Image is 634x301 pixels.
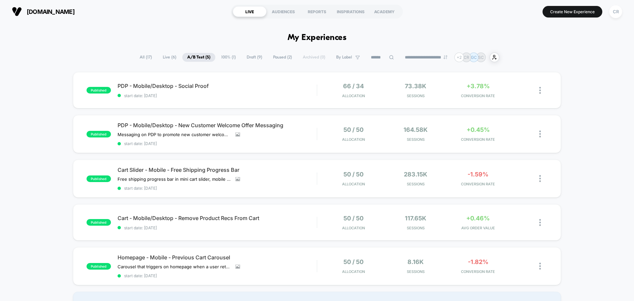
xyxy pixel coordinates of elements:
[343,83,364,90] span: 66 / 34
[118,186,317,191] span: start date: [DATE]
[343,258,364,265] span: 50 / 50
[448,182,508,186] span: CONVERSION RATE
[118,264,230,269] span: Carousel that triggers on homepage when a user returns and their cart has more than 0 items in it...
[12,7,22,17] img: Visually logo
[342,182,365,186] span: Allocation
[118,83,317,89] span: PDP - Mobile/Desktop - Social Proof
[404,171,427,178] span: 283.15k
[386,137,445,142] span: Sessions
[242,53,267,62] span: Draft ( 9 )
[464,55,469,60] p: CR
[118,93,317,98] span: start date: [DATE]
[118,225,317,230] span: start date: [DATE]
[87,175,111,182] span: published
[158,53,181,62] span: Live ( 6 )
[233,6,266,17] div: LIVE
[609,5,622,18] div: CR
[216,53,241,62] span: 100% ( 1 )
[386,94,445,98] span: Sessions
[118,215,317,221] span: Cart - Mobile/Desktop - Remove Product Recs From Cart
[87,131,111,137] span: published
[386,226,445,230] span: Sessions
[288,33,347,43] h1: My Experiences
[87,263,111,270] span: published
[118,122,317,129] span: PDP - Mobile/Desktop - New Customer Welcome Offer Messaging
[343,126,364,133] span: 50 / 50
[405,215,426,222] span: 117.65k
[343,171,364,178] span: 50 / 50
[342,269,365,274] span: Allocation
[448,94,508,98] span: CONVERSION RATE
[478,55,484,60] p: SC
[182,53,215,62] span: A/B Test ( 5 )
[448,269,508,274] span: CONVERSION RATE
[118,273,317,278] span: start date: [DATE]
[118,254,317,261] span: Homepage - Mobile - Previous Cart Carousel
[368,6,401,17] div: ACADEMY
[467,83,490,90] span: +3.78%
[386,182,445,186] span: Sessions
[539,219,541,226] img: close
[342,137,365,142] span: Allocation
[118,141,317,146] span: start date: [DATE]
[300,6,334,17] div: REPORTS
[543,6,602,18] button: Create New Experience
[342,226,365,230] span: Allocation
[468,171,488,178] span: -1.59%
[448,137,508,142] span: CONVERSION RATE
[539,87,541,94] img: close
[135,53,157,62] span: All ( 17 )
[467,126,490,133] span: +0.45%
[87,87,111,94] span: published
[10,6,77,17] button: [DOMAIN_NAME]
[87,219,111,226] span: published
[343,215,364,222] span: 50 / 50
[448,226,508,230] span: AVG ORDER VALUE
[471,55,477,60] p: GC
[407,258,424,265] span: 8.16k
[118,167,317,173] span: Cart Slider - Mobile - Free Shipping Progress Bar
[336,55,352,60] span: By Label
[539,131,541,137] img: close
[443,55,447,59] img: end
[334,6,368,17] div: INSPIRATIONS
[405,83,426,90] span: 73.38k
[607,5,624,19] button: CR
[118,176,230,182] span: Free shipping progress bar in mini cart slider, mobile only
[118,132,230,137] span: Messaging on PDP to promote new customer welcome offer, this only shows to users who have not pur...
[539,175,541,182] img: close
[27,8,75,15] span: [DOMAIN_NAME]
[268,53,297,62] span: Paused ( 2 )
[466,215,490,222] span: +0.46%
[404,126,428,133] span: 164.58k
[342,94,365,98] span: Allocation
[539,263,541,270] img: close
[386,269,445,274] span: Sessions
[468,258,488,265] span: -1.82%
[266,6,300,17] div: AUDIENCES
[454,53,464,62] div: + 2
